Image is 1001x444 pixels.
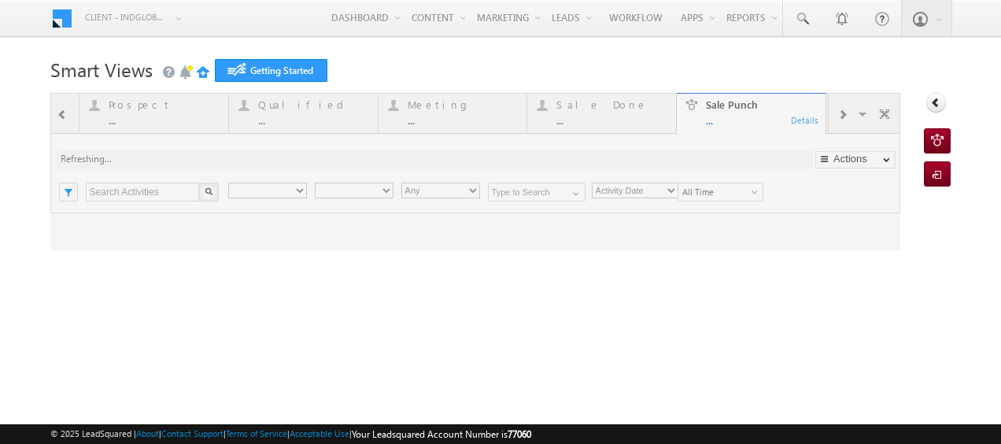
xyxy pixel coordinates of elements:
[161,428,223,438] a: Contact Support
[352,428,531,440] span: Your Leadsquared Account Number is
[508,428,531,440] span: 77060
[226,428,287,438] a: Terms of Service
[136,428,159,438] a: About
[85,9,168,25] span: Client - indglobal1 (77060)
[50,427,531,442] span: © 2025 LeadSquared | | | | |
[215,59,327,82] a: Getting Started
[290,428,349,438] a: Acceptable Use
[50,57,153,82] span: Smart Views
